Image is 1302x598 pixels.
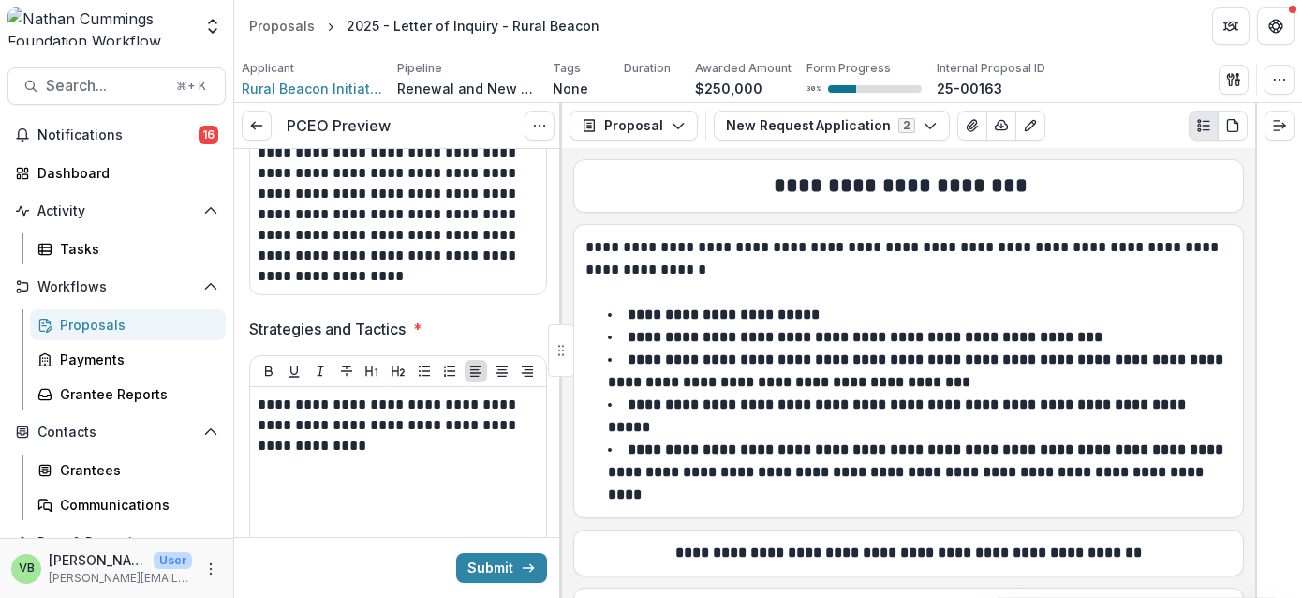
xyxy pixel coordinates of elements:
[37,163,211,183] div: Dashboard
[37,535,196,551] span: Data & Reporting
[242,12,607,39] nav: breadcrumb
[37,203,196,219] span: Activity
[19,562,35,575] div: Valerie Boucard
[1015,111,1045,141] button: Edit as form
[516,360,539,382] button: Align Right
[49,550,146,570] p: [PERSON_NAME]
[7,196,226,226] button: Open Activity
[49,570,192,587] p: [PERSON_NAME][EMAIL_ADDRESS][PERSON_NAME][DOMAIN_NAME]
[335,360,358,382] button: Strike
[570,111,698,141] button: Proposal
[957,111,987,141] button: View Attached Files
[30,455,226,486] a: Grantees
[60,239,211,259] div: Tasks
[553,60,581,77] p: Tags
[249,318,406,340] p: Strategies and Tactics
[200,7,226,45] button: Open entity switcher
[397,60,442,77] p: Pipeline
[806,82,821,96] p: 30 %
[806,60,891,77] p: Form Progress
[30,233,226,264] a: Tasks
[60,384,211,404] div: Grantee Reports
[7,67,226,105] button: Search...
[30,309,226,340] a: Proposals
[242,12,322,39] a: Proposals
[7,157,226,188] a: Dashboard
[7,528,226,558] button: Open Data & Reporting
[37,425,196,441] span: Contacts
[361,360,383,382] button: Heading 1
[397,79,538,98] p: Renewal and New Grants Pipeline
[154,552,192,569] p: User
[30,379,226,410] a: Grantee Reports
[30,344,226,375] a: Payments
[7,272,226,302] button: Open Workflows
[258,360,280,382] button: Bold
[714,111,950,141] button: New Request Application2
[937,79,1002,98] p: 25-00163
[200,558,222,580] button: More
[7,417,226,447] button: Open Contacts
[465,360,487,382] button: Align Left
[7,7,192,45] img: Nathan Cummings Foundation Workflow Sandbox logo
[60,350,211,369] div: Payments
[37,127,199,143] span: Notifications
[1265,111,1295,141] button: Expand right
[695,79,762,98] p: $250,000
[287,117,391,135] h3: PCEO Preview
[525,111,555,141] button: Options
[46,77,165,95] span: Search...
[387,360,409,382] button: Heading 2
[1189,111,1219,141] button: Plaintext view
[438,360,461,382] button: Ordered List
[937,60,1045,77] p: Internal Proposal ID
[60,315,211,335] div: Proposals
[60,495,211,515] div: Communications
[172,76,210,97] div: ⌘ + K
[1212,7,1250,45] button: Partners
[249,16,315,36] div: Proposals
[413,360,436,382] button: Bullet List
[283,360,305,382] button: Underline
[309,360,332,382] button: Italicize
[491,360,513,382] button: Align Center
[553,79,588,98] p: None
[37,279,196,295] span: Workflows
[242,79,382,98] a: Rural Beacon Initiative
[456,553,547,583] button: Submit
[60,460,211,480] div: Grantees
[7,120,226,150] button: Notifications16
[199,126,218,144] span: 16
[1257,7,1295,45] button: Get Help
[242,60,294,77] p: Applicant
[30,489,226,520] a: Communications
[624,60,671,77] p: Duration
[1218,111,1248,141] button: PDF view
[347,16,599,36] div: 2025 - Letter of Inquiry - Rural Beacon
[695,60,792,77] p: Awarded Amount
